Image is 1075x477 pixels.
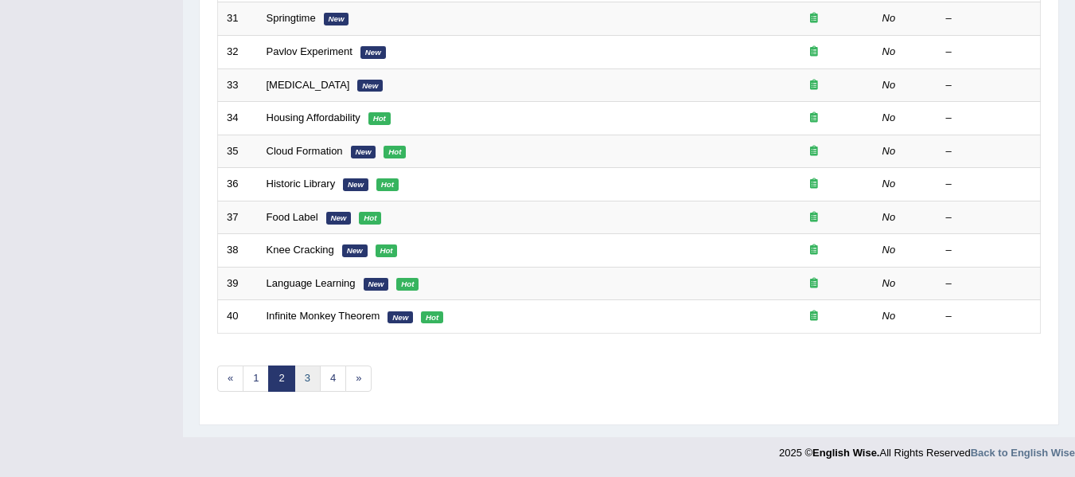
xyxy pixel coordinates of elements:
strong: English Wise. [812,447,879,459]
div: Exam occurring question [763,309,865,324]
a: 2 [268,366,294,392]
em: Hot [368,112,391,125]
em: Hot [421,311,443,324]
a: Infinite Monkey Theorem [267,310,380,322]
div: Exam occurring question [763,177,865,192]
div: Exam occurring question [763,78,865,93]
a: Housing Affordability [267,111,360,123]
em: No [882,111,896,123]
div: Exam occurring question [763,111,865,126]
a: Knee Cracking [267,244,334,256]
a: [MEDICAL_DATA] [267,79,350,91]
em: New [326,212,352,225]
div: 2025 © All Rights Reserved [779,437,1075,460]
em: No [882,79,896,91]
em: New [324,13,349,25]
a: 3 [294,366,321,392]
a: Springtime [267,12,316,24]
td: 37 [218,201,258,234]
div: – [946,243,1032,258]
div: – [946,11,1032,26]
a: « [217,366,243,392]
em: Hot [396,278,419,291]
div: – [946,177,1032,192]
em: No [882,277,896,289]
em: No [882,244,896,256]
div: Exam occurring question [763,210,865,225]
a: » [345,366,372,392]
div: Exam occurring question [763,144,865,159]
em: No [882,145,896,157]
a: 1 [243,366,269,392]
em: New [342,244,368,257]
td: 35 [218,135,258,168]
div: – [946,45,1032,60]
em: No [882,12,896,24]
em: Hot [376,244,398,257]
em: New [364,278,389,291]
em: Hot [384,146,406,158]
a: Pavlov Experiment [267,45,352,57]
div: – [946,276,1032,291]
a: Language Learning [267,277,356,289]
td: 34 [218,102,258,135]
em: No [882,178,896,190]
div: – [946,111,1032,126]
em: New [357,80,383,92]
div: – [946,144,1032,159]
div: Exam occurring question [763,45,865,60]
div: Exam occurring question [763,276,865,291]
em: New [360,46,386,59]
em: Hot [376,178,399,191]
em: No [882,310,896,322]
a: Historic Library [267,178,336,190]
td: 36 [218,168,258,201]
a: Back to English Wise [971,447,1075,459]
div: – [946,309,1032,324]
td: 40 [218,300,258,334]
div: Exam occurring question [763,243,865,258]
td: 31 [218,2,258,36]
a: Cloud Formation [267,145,343,157]
em: New [351,146,376,158]
td: 32 [218,35,258,68]
div: – [946,78,1032,93]
div: – [946,210,1032,225]
td: 38 [218,234,258,268]
td: 33 [218,68,258,102]
div: Exam occurring question [763,11,865,26]
em: New [388,311,413,324]
em: No [882,211,896,223]
em: Hot [359,212,381,225]
a: 4 [320,366,346,392]
td: 39 [218,267,258,300]
em: New [343,178,368,191]
a: Food Label [267,211,318,223]
em: No [882,45,896,57]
